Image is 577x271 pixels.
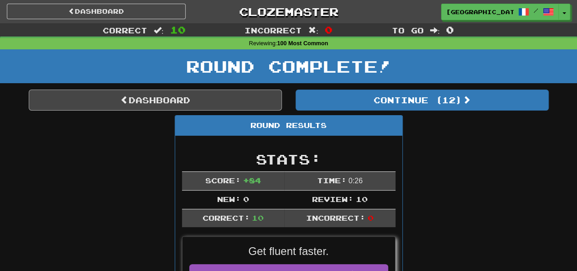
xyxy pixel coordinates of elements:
span: + 84 [243,176,260,185]
span: Time: [317,176,346,185]
span: 0 : 26 [348,177,363,185]
span: 10 [170,24,186,35]
button: Continue (12) [296,90,549,111]
span: 10 [252,213,264,222]
a: Dashboard [7,4,186,19]
span: 0 [325,24,333,35]
span: [GEOGRAPHIC_DATA] [446,8,514,16]
a: [GEOGRAPHIC_DATA] / [441,4,559,20]
h1: Round Complete! [3,57,574,75]
span: : [430,27,440,34]
span: : [154,27,164,34]
span: Incorrect: [306,213,365,222]
span: To go [391,26,423,35]
span: New: [217,195,241,203]
p: Get fluent faster. [189,244,388,259]
span: 0 [446,24,454,35]
a: Clozemaster [199,4,378,20]
span: Incorrect [244,26,302,35]
span: Correct [103,26,147,35]
span: : [308,27,318,34]
a: Dashboard [29,90,282,111]
div: Round Results [175,116,402,136]
span: / [534,7,538,14]
span: 0 [367,213,373,222]
h2: Stats: [182,152,395,167]
span: Review: [312,195,353,203]
strong: 100 Most Common [277,40,328,47]
span: Correct: [202,213,250,222]
span: Score: [205,176,241,185]
span: 10 [355,195,367,203]
span: 0 [243,195,249,203]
